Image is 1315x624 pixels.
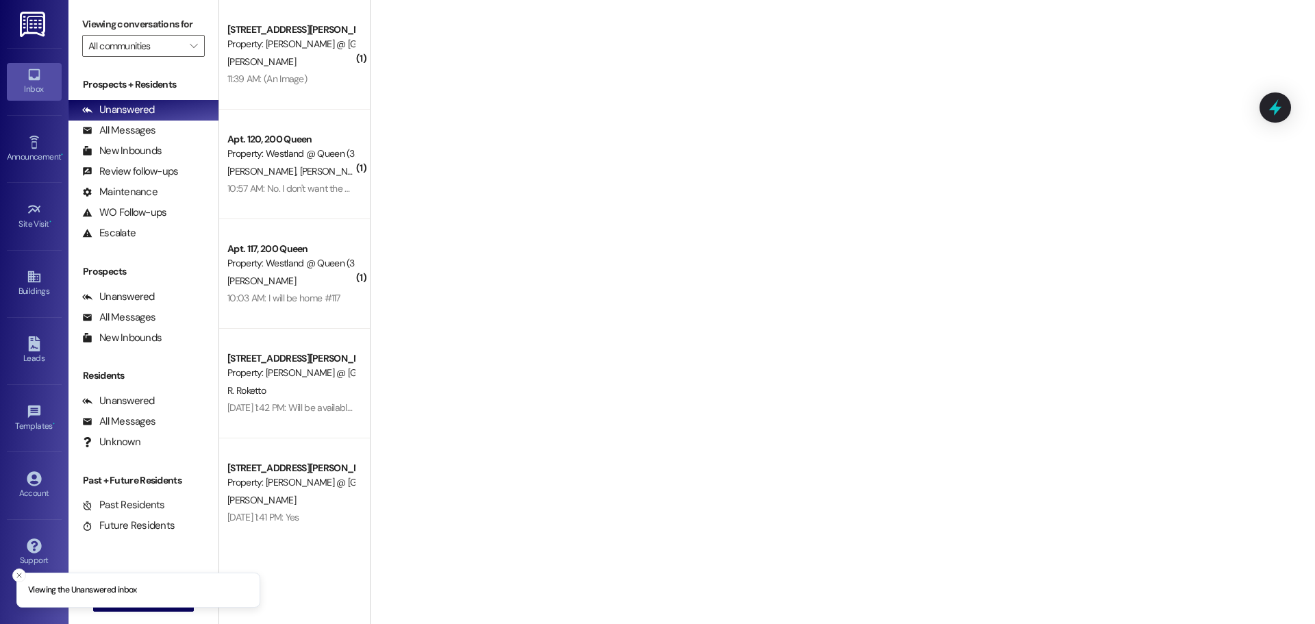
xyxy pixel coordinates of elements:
div: Unanswered [82,394,155,408]
a: Support [7,534,62,571]
span: R. Roketto [227,384,266,397]
div: Property: Westland @ Queen (3266) [227,256,354,271]
div: All Messages [82,414,155,429]
div: 11:39 AM: (An Image) [227,73,307,85]
a: Inbox [7,63,62,100]
div: Review follow-ups [82,164,178,179]
div: Prospects + Residents [68,77,218,92]
div: New Inbounds [82,144,162,158]
i:  [190,40,197,51]
span: [PERSON_NAME] [227,165,300,177]
span: [PERSON_NAME] [227,494,296,506]
div: [STREET_ADDRESS][PERSON_NAME] [227,461,354,475]
input: All communities [88,35,183,57]
div: 10:57 AM: No. I don't want the service at all. [227,182,395,195]
a: Leads [7,332,62,369]
p: Viewing the Unanswered inbox [28,584,137,597]
div: New Inbounds [82,331,162,345]
span: [PERSON_NAME] [227,275,296,287]
a: Buildings [7,265,62,302]
span: • [53,419,55,429]
label: Viewing conversations for [82,14,205,35]
div: Maintenance [82,185,158,199]
div: Property: [PERSON_NAME] @ [GEOGRAPHIC_DATA] (3300) [227,475,354,490]
div: All Messages [82,310,155,325]
div: [STREET_ADDRESS][PERSON_NAME] [227,23,354,37]
div: Property: Westland @ Queen (3266) [227,147,354,161]
div: Unanswered [82,103,155,117]
div: [DATE] 1:41 PM: Yes [227,511,299,523]
span: • [61,150,63,160]
div: [DATE] 1:42 PM: Will be available and waiting [227,401,401,414]
div: Apt. 120, 200 Queen [227,132,354,147]
button: Close toast [12,569,26,582]
div: [STREET_ADDRESS][PERSON_NAME] [227,351,354,366]
div: Property: [PERSON_NAME] @ [GEOGRAPHIC_DATA] (3300) [227,37,354,51]
div: Escalate [82,226,136,240]
div: Past Residents [82,498,165,512]
div: WO Follow-ups [82,205,166,220]
div: Unanswered [82,290,155,304]
img: ResiDesk Logo [20,12,48,37]
a: Templates • [7,400,62,437]
span: • [49,217,51,227]
div: Future Residents [82,519,175,533]
div: All Messages [82,123,155,138]
a: Site Visit • [7,198,62,235]
div: 10:03 AM: I will be home #117 [227,292,340,304]
span: [PERSON_NAME] [227,55,296,68]
div: Property: [PERSON_NAME] @ [GEOGRAPHIC_DATA] (3300) [227,366,354,380]
div: Prospects [68,264,218,279]
div: Residents [68,369,218,383]
a: Account [7,467,62,504]
div: Past + Future Residents [68,473,218,488]
span: [PERSON_NAME] [299,165,368,177]
div: Unknown [82,435,140,449]
div: Apt. 117, 200 Queen [227,242,354,256]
